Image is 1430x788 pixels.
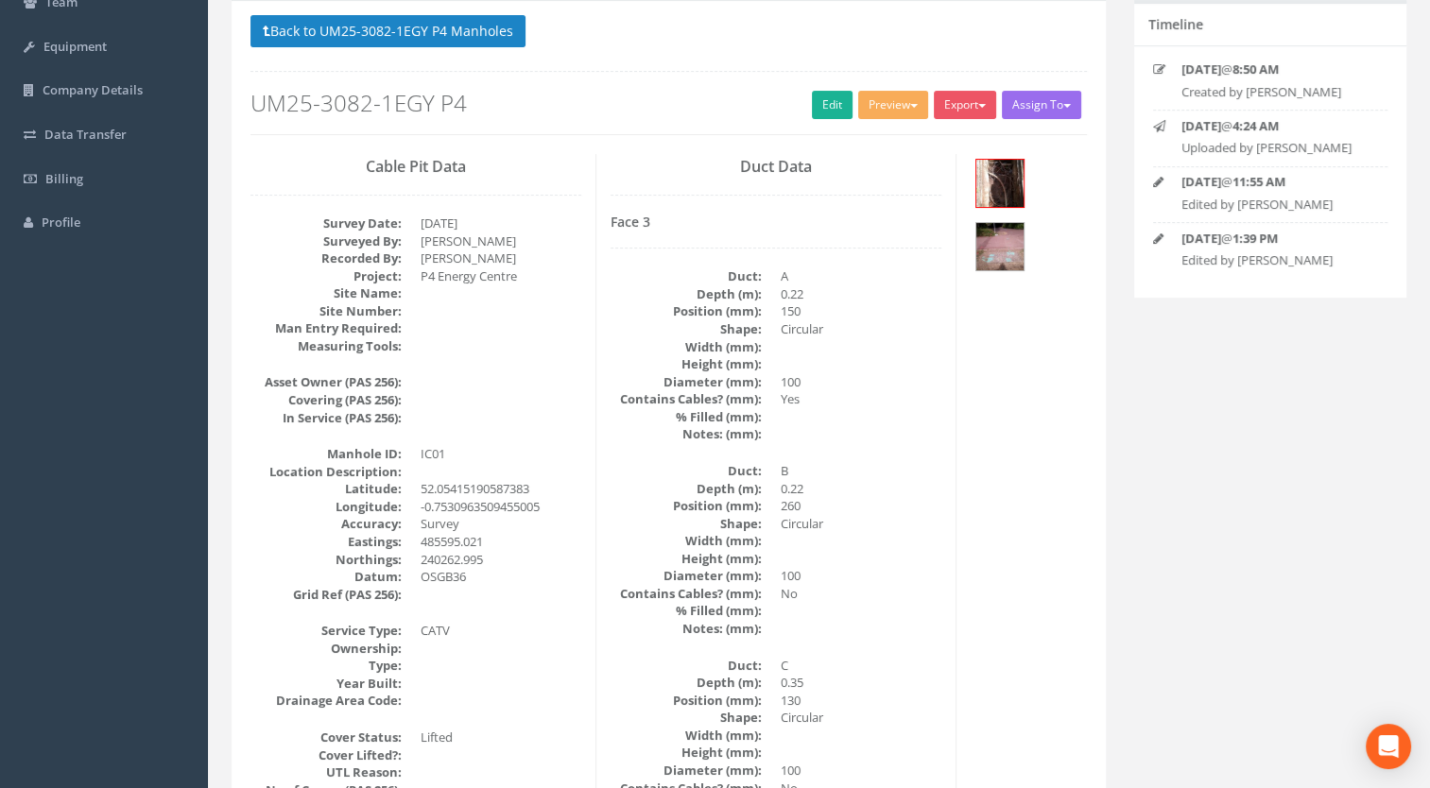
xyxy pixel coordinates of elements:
[421,728,581,746] dd: Lifted
[611,480,762,498] dt: Depth (m):
[421,249,581,267] dd: [PERSON_NAME]
[421,232,581,250] dd: [PERSON_NAME]
[250,498,402,516] dt: Longitude:
[1366,724,1411,769] div: Open Intercom Messenger
[781,390,941,408] dd: Yes
[1181,230,1372,248] p: @
[250,763,402,781] dt: UTL Reason:
[781,302,941,320] dd: 150
[611,497,762,515] dt: Position (mm):
[611,302,762,320] dt: Position (mm):
[934,91,996,119] button: Export
[250,657,402,675] dt: Type:
[1181,230,1221,247] strong: [DATE]
[976,160,1024,207] img: 2a06f848-7180-2241-d026-5faf0b73bc73_afbfcb50-cc39-71e8-be88-2fc168bb3b97_thumb.jpg
[611,462,762,480] dt: Duct:
[1148,17,1203,31] h5: Timeline
[611,709,762,727] dt: Shape:
[1232,230,1278,247] strong: 1:39 PM
[781,462,941,480] dd: B
[250,445,402,463] dt: Manhole ID:
[250,249,402,267] dt: Recorded By:
[421,622,581,640] dd: CATV
[421,568,581,586] dd: OSGB36
[812,91,853,119] a: Edit
[1002,91,1081,119] button: Assign To
[250,728,402,746] dt: Cover Status:
[1181,60,1372,78] p: @
[250,91,1087,115] h2: UM25-3082-1EGY P4
[43,81,143,98] span: Company Details
[250,214,402,232] dt: Survey Date:
[611,338,762,356] dt: Width (mm):
[250,232,402,250] dt: Surveyed By:
[1181,173,1221,190] strong: [DATE]
[781,515,941,533] dd: Circular
[611,567,762,585] dt: Diameter (mm):
[611,320,762,338] dt: Shape:
[421,480,581,498] dd: 52.05415190587383
[250,533,402,551] dt: Eastings:
[421,445,581,463] dd: IC01
[611,355,762,373] dt: Height (mm):
[611,620,762,638] dt: Notes: (mm):
[781,674,941,692] dd: 0.35
[611,425,762,443] dt: Notes: (mm):
[781,285,941,303] dd: 0.22
[1232,173,1285,190] strong: 11:55 AM
[781,657,941,675] dd: C
[611,692,762,710] dt: Position (mm):
[781,585,941,603] dd: No
[250,409,402,427] dt: In Service (PAS 256):
[781,692,941,710] dd: 130
[1181,251,1372,269] p: Edited by [PERSON_NAME]
[250,302,402,320] dt: Site Number:
[421,498,581,516] dd: -0.7530963509455005
[250,568,402,586] dt: Datum:
[781,320,941,338] dd: Circular
[250,551,402,569] dt: Northings:
[250,373,402,391] dt: Asset Owner (PAS 256):
[611,532,762,550] dt: Width (mm):
[250,480,402,498] dt: Latitude:
[858,91,928,119] button: Preview
[611,762,762,779] dt: Diameter (mm):
[1181,60,1221,77] strong: [DATE]
[781,567,941,585] dd: 100
[250,640,402,658] dt: Ownership:
[250,284,402,302] dt: Site Name:
[1181,117,1372,135] p: @
[781,497,941,515] dd: 260
[42,214,80,231] span: Profile
[250,692,402,710] dt: Drainage Area Code:
[611,285,762,303] dt: Depth (m):
[1181,117,1221,134] strong: [DATE]
[421,551,581,569] dd: 240262.995
[250,622,402,640] dt: Service Type:
[250,675,402,693] dt: Year Built:
[45,170,83,187] span: Billing
[1181,196,1372,214] p: Edited by [PERSON_NAME]
[1232,60,1279,77] strong: 8:50 AM
[611,550,762,568] dt: Height (mm):
[1181,139,1372,157] p: Uploaded by [PERSON_NAME]
[43,38,107,55] span: Equipment
[611,159,941,176] h3: Duct Data
[421,533,581,551] dd: 485595.021
[250,15,525,47] button: Back to UM25-3082-1EGY P4 Manholes
[611,585,762,603] dt: Contains Cables? (mm):
[250,391,402,409] dt: Covering (PAS 256):
[976,223,1024,270] img: 2a06f848-7180-2241-d026-5faf0b73bc73_7f8e3f60-06de-c57c-a5b7-31f40f50a2b5_thumb.jpg
[611,373,762,391] dt: Diameter (mm):
[250,463,402,481] dt: Location Description:
[781,373,941,391] dd: 100
[781,762,941,779] dd: 100
[611,515,762,533] dt: Shape:
[611,267,762,285] dt: Duct:
[1232,117,1279,134] strong: 4:24 AM
[781,480,941,498] dd: 0.22
[250,159,581,176] h3: Cable Pit Data
[44,126,127,143] span: Data Transfer
[611,390,762,408] dt: Contains Cables? (mm):
[250,319,402,337] dt: Man Entry Required:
